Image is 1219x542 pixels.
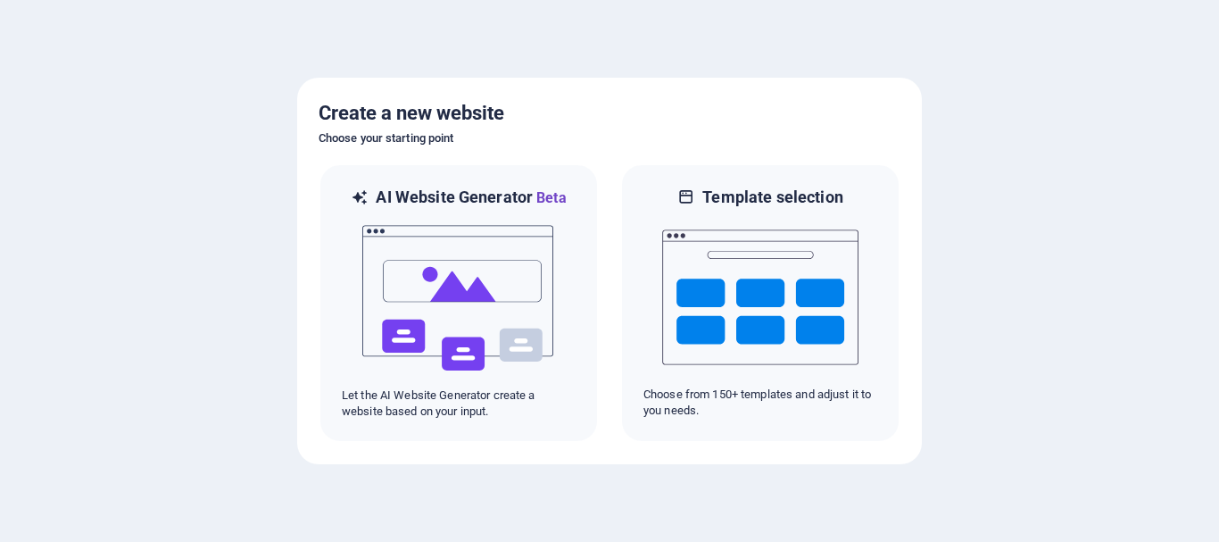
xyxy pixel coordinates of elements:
[620,163,900,443] div: Template selectionChoose from 150+ templates and adjust it to you needs.
[643,387,877,419] p: Choose from 150+ templates and adjust it to you needs.
[533,189,567,206] span: Beta
[319,99,900,128] h5: Create a new website
[319,163,599,443] div: AI Website GeneratorBetaaiLet the AI Website Generator create a website based on your input.
[702,187,842,208] h6: Template selection
[342,388,576,420] p: Let the AI Website Generator create a website based on your input.
[376,187,566,209] h6: AI Website Generator
[319,128,900,149] h6: Choose your starting point
[361,209,557,388] img: ai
